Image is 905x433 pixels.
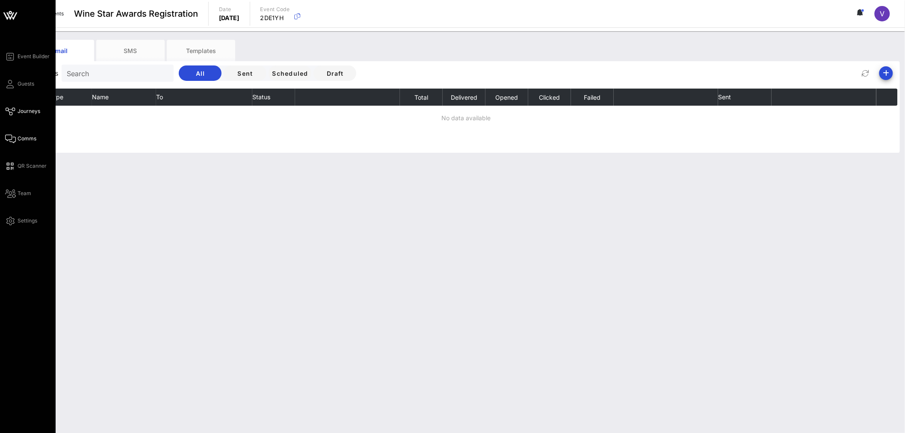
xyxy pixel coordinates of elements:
div: Email [26,40,94,61]
span: V [880,9,885,18]
th: Failed [571,89,614,106]
span: Opened [495,94,518,101]
th: Type [49,89,92,106]
p: 2DE1YH [260,14,290,22]
button: Scheduled [269,65,311,81]
span: Scheduled [272,70,308,77]
span: Clicked [539,94,560,101]
span: Total [414,94,428,101]
span: Delivered [450,94,477,101]
a: Journeys [5,106,40,116]
span: Sent [718,93,731,101]
button: Delivered [450,89,477,106]
button: Failed [584,89,601,106]
span: Settings [18,217,37,225]
th: Status [252,89,295,106]
span: Sent [231,70,260,77]
span: Event Builder [18,53,50,60]
a: Team [5,188,31,199]
span: Comms [18,135,36,142]
span: Failed [584,94,601,101]
button: Draft [313,65,356,81]
th: Delivered [443,89,485,106]
th: Opened [485,89,528,106]
p: [DATE] [219,14,240,22]
th: Clicked [528,89,571,106]
span: Wine Star Awards Registration [74,7,198,20]
span: Name [92,93,109,101]
td: No data available [28,106,898,130]
div: Templates [167,40,235,61]
div: SMS [96,40,165,61]
span: All [186,70,215,77]
a: QR Scanner [5,161,47,171]
th: Total [400,89,443,106]
th: Name [92,89,156,106]
span: Journeys [18,107,40,115]
th: Sent [718,89,772,106]
span: Draft [320,70,349,77]
a: Comms [5,133,36,144]
a: Settings [5,216,37,226]
a: Guests [5,79,34,89]
p: Event Code [260,5,290,14]
p: Date [219,5,240,14]
span: To [156,93,163,101]
button: All [179,65,222,81]
th: To [156,89,252,106]
button: Sent [224,65,266,81]
span: Guests [18,80,34,88]
span: Type [49,93,63,101]
button: Clicked [539,89,560,106]
button: Opened [495,89,518,106]
div: V [875,6,890,21]
button: Total [414,89,428,106]
span: QR Scanner [18,162,47,170]
a: Event Builder [5,51,50,62]
span: Status [252,93,270,101]
span: Team [18,190,31,197]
